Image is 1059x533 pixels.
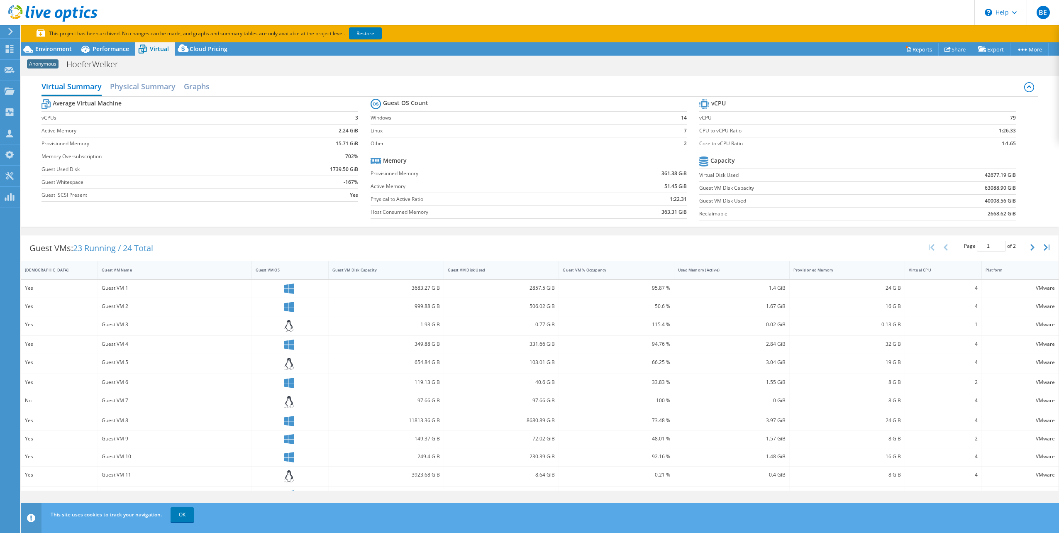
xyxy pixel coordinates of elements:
[53,99,122,108] b: Average Virtual Machine
[909,320,978,329] div: 1
[678,267,776,273] div: Used Memory (Active)
[383,99,428,107] b: Guest OS Count
[35,45,72,53] span: Environment
[678,396,786,405] div: 0 GiB
[563,452,670,461] div: 92.16 %
[793,320,901,329] div: 0.13 GiB
[793,452,901,461] div: 16 GiB
[102,434,247,443] div: Guest VM 9
[332,470,440,479] div: 3923.68 GiB
[909,490,978,499] div: 4
[793,396,901,405] div: 8 GiB
[41,178,276,186] label: Guest Whitespace
[102,358,247,367] div: Guest VM 5
[678,284,786,293] div: 1.4 GiB
[986,490,1055,499] div: VMware
[41,139,276,148] label: Provisioned Memory
[332,434,440,443] div: 149.37 GiB
[102,378,247,387] div: Guest VM 6
[793,490,901,499] div: 18 GiB
[909,267,968,273] div: Virtual CPU
[102,340,247,349] div: Guest VM 4
[102,267,237,273] div: Guest VM Name
[985,197,1016,205] b: 40008.56 GiB
[711,99,726,108] b: vCPU
[986,340,1055,349] div: VMware
[448,320,555,329] div: 0.77 GiB
[986,452,1055,461] div: VMware
[1010,114,1016,122] b: 79
[51,511,162,518] span: This site uses cookies to track your navigation.
[909,378,978,387] div: 2
[563,284,670,293] div: 95.87 %
[332,396,440,405] div: 97.66 GiB
[102,470,247,479] div: Guest VM 11
[27,59,59,68] span: Anonymous
[684,139,687,148] b: 2
[73,242,153,254] span: 23 Running / 24 Total
[102,284,247,293] div: Guest VM 1
[21,235,161,261] div: Guest VMs:
[371,195,595,203] label: Physical to Active Ratio
[41,191,276,199] label: Guest iSCSI Present
[355,114,358,122] b: 3
[563,470,670,479] div: 0.21 %
[102,320,247,329] div: Guest VM 3
[41,165,276,174] label: Guest Used Disk
[986,267,1045,273] div: Platform
[371,169,595,178] label: Provisioned Memory
[678,434,786,443] div: 1.57 GiB
[344,178,358,186] b: -167%
[1002,139,1016,148] b: 1:1.65
[448,302,555,311] div: 506.02 GiB
[985,184,1016,192] b: 63088.90 GiB
[793,470,901,479] div: 8 GiB
[25,378,94,387] div: Yes
[25,470,94,479] div: Yes
[332,302,440,311] div: 999.88 GiB
[25,358,94,367] div: Yes
[371,127,658,135] label: Linux
[909,284,978,293] div: 4
[448,416,555,425] div: 8680.89 GiB
[332,416,440,425] div: 11813.36 GiB
[332,320,440,329] div: 1.93 GiB
[664,182,687,191] b: 51.45 GiB
[332,452,440,461] div: 249.4 GiB
[793,434,901,443] div: 8 GiB
[332,340,440,349] div: 349.88 GiB
[793,284,901,293] div: 24 GiB
[25,267,84,273] div: [DEMOGRAPHIC_DATA]
[699,210,906,218] label: Reclaimable
[25,452,94,461] div: Yes
[1010,43,1049,56] a: More
[699,114,932,122] label: vCPU
[25,396,94,405] div: No
[909,452,978,461] div: 4
[25,490,94,499] div: Yes
[448,340,555,349] div: 331.66 GiB
[102,302,247,311] div: Guest VM 2
[681,114,687,122] b: 14
[339,127,358,135] b: 2.24 GiB
[661,169,687,178] b: 361.38 GiB
[25,434,94,443] div: Yes
[448,358,555,367] div: 103.01 GiB
[336,139,358,148] b: 15.71 GiB
[330,165,358,174] b: 1739.50 GiB
[448,396,555,405] div: 97.66 GiB
[448,470,555,479] div: 8.64 GiB
[985,9,992,16] svg: \n
[350,191,358,199] b: Yes
[448,490,555,499] div: 79.66 GiB
[150,45,169,53] span: Virtual
[563,358,670,367] div: 66.25 %
[102,416,247,425] div: Guest VM 8
[793,378,901,387] div: 8 GiB
[661,208,687,216] b: 363.31 GiB
[448,434,555,443] div: 72.02 GiB
[699,139,932,148] label: Core to vCPU Ratio
[678,302,786,311] div: 1.67 GiB
[332,378,440,387] div: 119.13 GiB
[909,470,978,479] div: 4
